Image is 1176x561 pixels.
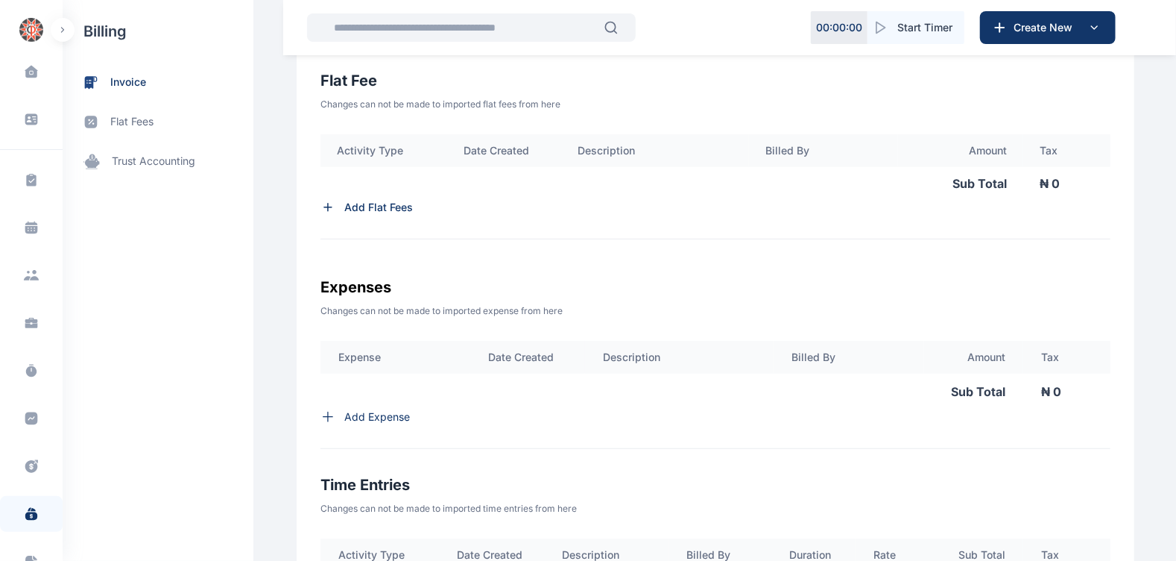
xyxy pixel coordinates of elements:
button: Create New [980,11,1116,44]
th: Activity Type [320,134,447,167]
th: Billed By [749,134,898,167]
span: trust accounting [112,154,195,169]
th: Amount [898,134,1023,167]
th: Billed By [774,341,923,374]
button: Start Timer [867,11,964,44]
p: Add Expense [344,410,410,424]
th: Description [561,134,749,167]
p: Sub Total [952,175,1007,192]
span: Start Timer [897,20,952,35]
span: flat fees [110,114,154,130]
h3: Flat Fee [320,69,1110,93]
p: Changes can not be made to imported time entries from here [320,503,1110,515]
a: trust accounting [63,142,253,181]
p: Changes can not be made to imported flat fees from here [320,98,1110,110]
a: invoice [63,63,253,102]
span: Create New [1008,20,1085,35]
p: 00 : 00 : 00 [816,20,862,35]
p: Changes can not be made to imported expense from here [320,305,1110,317]
a: flat fees [63,102,253,142]
h3: Time Entries [320,473,1110,497]
p: Sub Total [951,383,1005,401]
th: Expense [320,341,470,374]
th: Amount [924,341,1023,374]
th: Tax [1023,134,1155,167]
span: invoice [110,75,146,90]
th: Tax [1023,341,1155,374]
h3: Expenses [320,275,1110,299]
th: Date Created [447,134,561,167]
th: Description [585,341,774,374]
p: Add Flat Fees [344,200,413,215]
th: Date Created [470,341,585,374]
